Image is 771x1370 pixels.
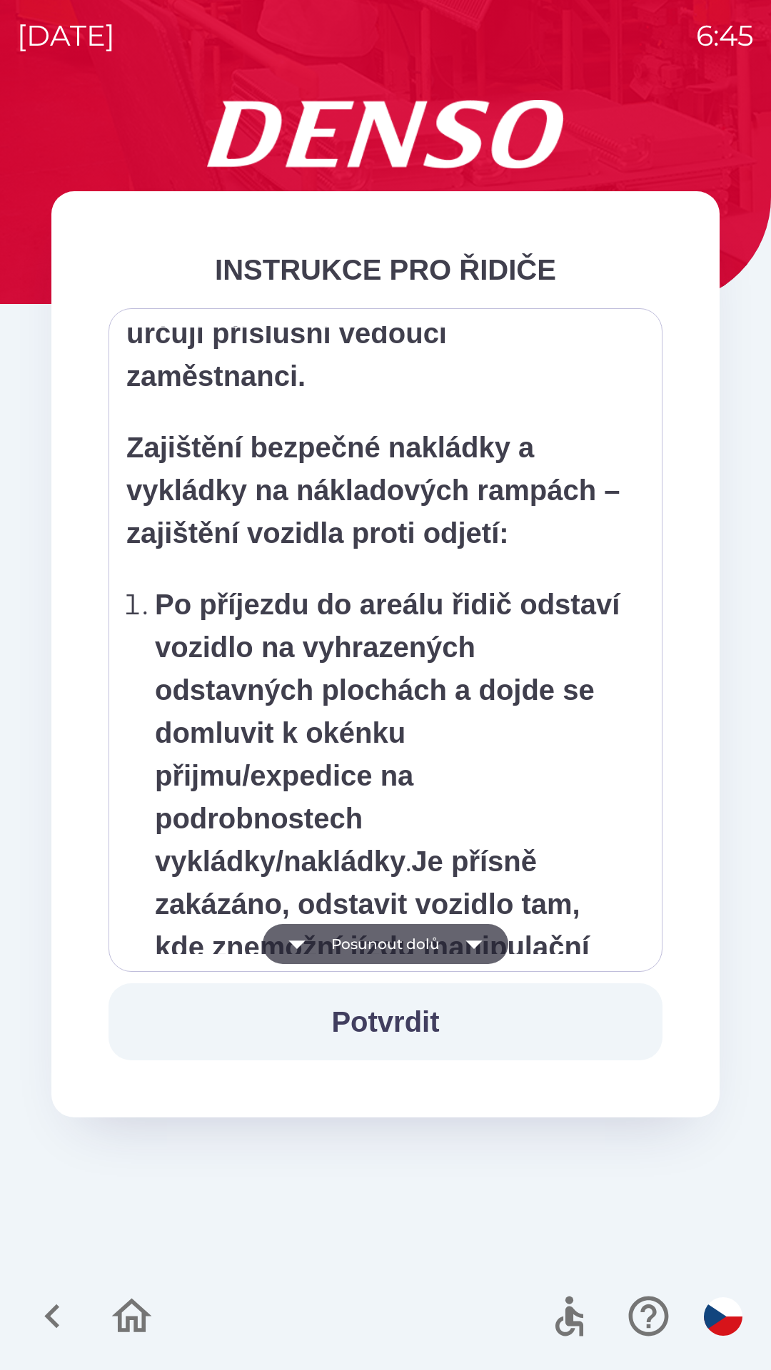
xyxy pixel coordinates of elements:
[704,1297,742,1336] img: cs flag
[51,100,720,168] img: Logo
[155,589,620,877] strong: Po příjezdu do areálu řidič odstaví vozidlo na vyhrazených odstavných plochách a dojde se domluvi...
[17,14,115,57] p: [DATE]
[126,275,585,392] strong: Pořadí aut při nakládce i vykládce určují příslušní vedoucí zaměstnanci.
[155,583,625,1140] p: . Řidič je povinen při nájezdu na rampu / odjezdu z rampy dbát instrukcí od zaměstnanců skladu.
[109,983,662,1060] button: Potvrdit
[696,14,754,57] p: 6:45
[109,248,662,291] div: INSTRUKCE PRO ŘIDIČE
[263,924,508,964] button: Posunout dolů
[126,432,620,549] strong: Zajištění bezpečné nakládky a vykládky na nákladových rampách – zajištění vozidla proti odjetí:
